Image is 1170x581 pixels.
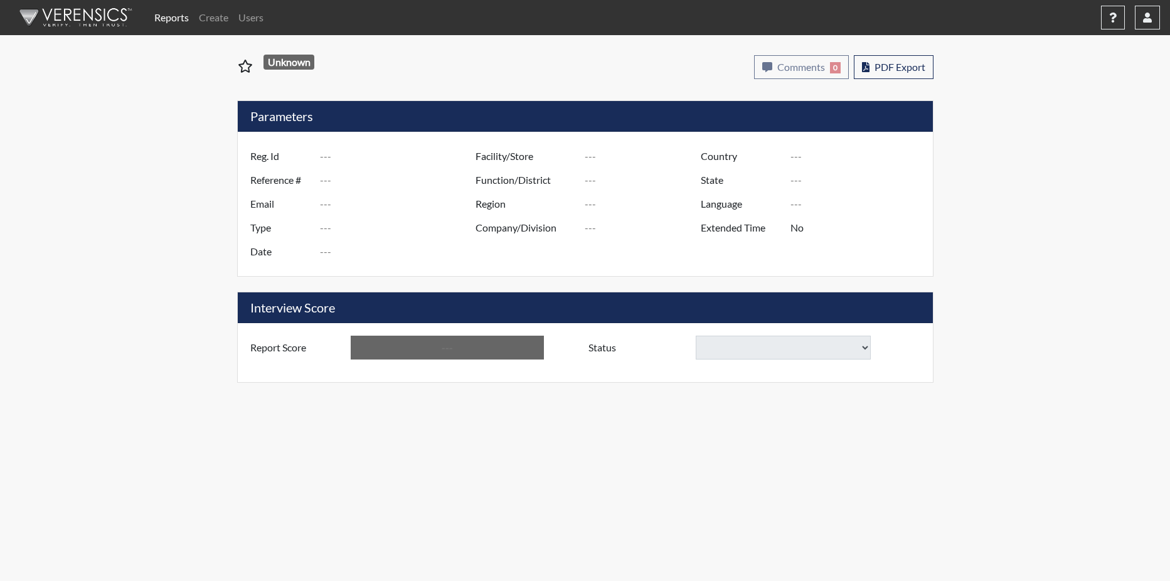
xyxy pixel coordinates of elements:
[241,192,320,216] label: Email
[238,292,933,323] h5: Interview Score
[790,168,929,192] input: ---
[854,55,933,79] button: PDF Export
[466,192,585,216] label: Region
[320,240,479,264] input: ---
[691,192,790,216] label: Language
[320,216,479,240] input: ---
[320,144,479,168] input: ---
[754,55,849,79] button: Comments0
[149,5,194,30] a: Reports
[691,144,790,168] label: Country
[241,336,351,360] label: Report Score
[585,216,704,240] input: ---
[194,5,233,30] a: Create
[241,240,320,264] label: Date
[466,216,585,240] label: Company/Division
[777,61,825,73] span: Comments
[585,168,704,192] input: ---
[241,168,320,192] label: Reference #
[466,144,585,168] label: Facility/Store
[830,62,841,73] span: 0
[320,192,479,216] input: ---
[241,216,320,240] label: Type
[233,5,269,30] a: Users
[790,216,929,240] input: ---
[466,168,585,192] label: Function/District
[790,144,929,168] input: ---
[875,61,925,73] span: PDF Export
[579,336,930,360] div: Document a decision to hire or decline a candiate
[263,55,314,70] span: Unknown
[351,336,544,360] input: ---
[691,216,790,240] label: Extended Time
[241,144,320,168] label: Reg. Id
[585,144,704,168] input: ---
[691,168,790,192] label: State
[579,336,696,360] label: Status
[238,101,933,132] h5: Parameters
[320,168,479,192] input: ---
[790,192,929,216] input: ---
[585,192,704,216] input: ---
